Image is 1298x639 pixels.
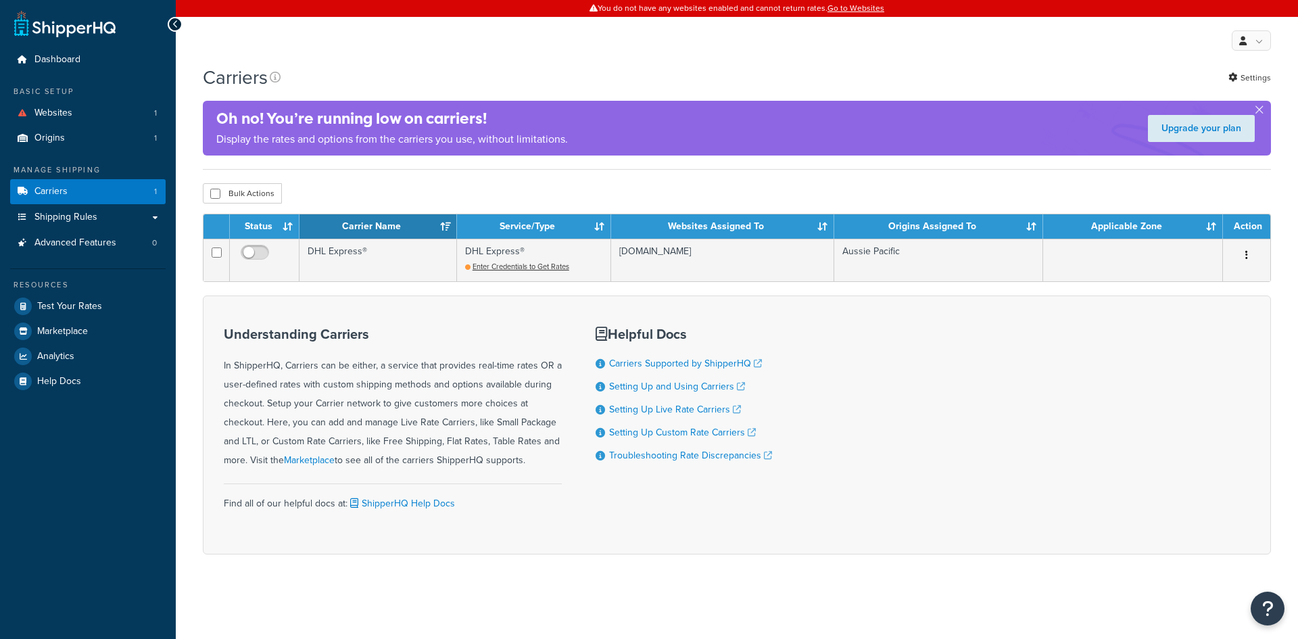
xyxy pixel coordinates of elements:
[10,294,166,318] a: Test Your Rates
[10,164,166,176] div: Manage Shipping
[1148,115,1255,142] a: Upgrade your plan
[10,344,166,369] a: Analytics
[216,130,568,149] p: Display the rates and options from the carriers you use, without limitations.
[596,327,772,341] h3: Helpful Docs
[10,319,166,344] a: Marketplace
[457,214,611,239] th: Service/Type: activate to sort column ascending
[37,376,81,387] span: Help Docs
[1223,214,1270,239] th: Action
[224,327,562,470] div: In ShipperHQ, Carriers can be either, a service that provides real-time rates OR a user-defined r...
[827,2,884,14] a: Go to Websites
[37,326,88,337] span: Marketplace
[473,261,569,272] span: Enter Credentials to Get Rates
[10,279,166,291] div: Resources
[34,212,97,223] span: Shipping Rules
[224,483,562,513] div: Find all of our helpful docs at:
[10,101,166,126] li: Websites
[34,186,68,197] span: Carriers
[1228,68,1271,87] a: Settings
[299,239,457,281] td: DHL Express®
[1043,214,1223,239] th: Applicable Zone: activate to sort column ascending
[611,214,834,239] th: Websites Assigned To: activate to sort column ascending
[10,86,166,97] div: Basic Setup
[10,101,166,126] a: Websites 1
[609,356,762,371] a: Carriers Supported by ShipperHQ
[34,237,116,249] span: Advanced Features
[34,133,65,144] span: Origins
[457,239,611,281] td: DHL Express®
[10,126,166,151] li: Origins
[34,108,72,119] span: Websites
[834,239,1043,281] td: Aussie Pacific
[10,231,166,256] a: Advanced Features 0
[10,369,166,394] a: Help Docs
[154,186,157,197] span: 1
[10,179,166,204] li: Carriers
[834,214,1043,239] th: Origins Assigned To: activate to sort column ascending
[465,261,569,272] a: Enter Credentials to Get Rates
[203,64,268,91] h1: Carriers
[609,425,756,440] a: Setting Up Custom Rate Carriers
[37,351,74,362] span: Analytics
[609,379,745,394] a: Setting Up and Using Carriers
[10,179,166,204] a: Carriers 1
[609,448,772,463] a: Troubleshooting Rate Discrepancies
[10,126,166,151] a: Origins 1
[154,108,157,119] span: 1
[609,402,741,417] a: Setting Up Live Rate Carriers
[216,108,568,130] h4: Oh no! You’re running low on carriers!
[37,301,102,312] span: Test Your Rates
[299,214,457,239] th: Carrier Name: activate to sort column ascending
[1251,592,1284,625] button: Open Resource Center
[34,54,80,66] span: Dashboard
[10,47,166,72] a: Dashboard
[154,133,157,144] span: 1
[203,183,282,204] button: Bulk Actions
[611,239,834,281] td: [DOMAIN_NAME]
[230,214,299,239] th: Status: activate to sort column ascending
[14,10,116,37] a: ShipperHQ Home
[284,453,335,467] a: Marketplace
[224,327,562,341] h3: Understanding Carriers
[10,205,166,230] a: Shipping Rules
[347,496,455,511] a: ShipperHQ Help Docs
[152,237,157,249] span: 0
[10,231,166,256] li: Advanced Features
